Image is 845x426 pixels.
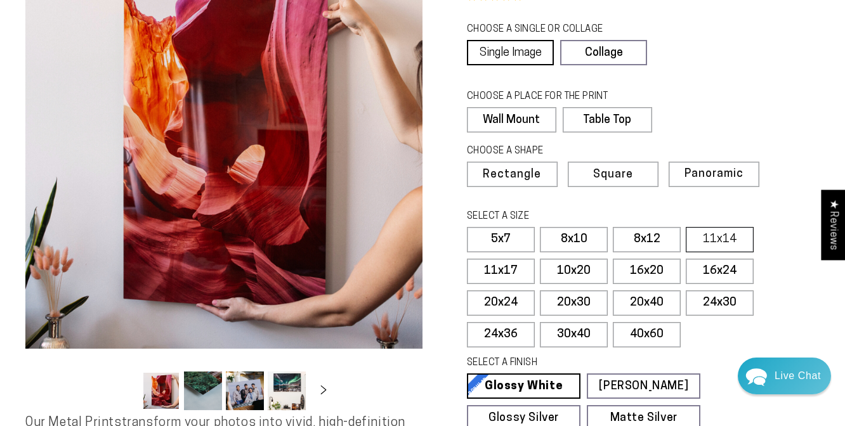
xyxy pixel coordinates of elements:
button: Slide right [310,377,337,405]
a: [PERSON_NAME] [587,373,700,399]
label: 5x7 [467,227,535,252]
legend: CHOOSE A SHAPE [467,145,642,158]
label: 10x20 [540,259,608,284]
label: Table Top [563,107,652,132]
div: Chat widget toggle [738,358,831,394]
legend: CHOOSE A SINGLE OR COLLAGE [467,23,635,37]
a: Glossy White [467,373,580,399]
label: 24x30 [686,290,754,316]
label: 24x36 [467,322,535,347]
div: Contact Us Directly [775,358,821,394]
a: Collage [560,40,647,65]
span: Square [593,169,633,181]
label: 11x14 [686,227,754,252]
div: Click to open Judge.me floating reviews tab [821,190,845,260]
label: 16x20 [613,259,681,284]
label: 8x12 [613,227,681,252]
label: 16x24 [686,259,754,284]
legend: SELECT A SIZE [467,210,674,224]
button: Load image 1 in gallery view [142,371,180,410]
span: Rectangle [483,169,541,181]
label: 20x24 [467,290,535,316]
label: 20x40 [613,290,681,316]
label: 11x17 [467,259,535,284]
label: 8x10 [540,227,608,252]
button: Slide left [110,377,138,405]
span: Panoramic [685,168,743,180]
legend: CHOOSE A PLACE FOR THE PRINT [467,90,640,104]
label: 40x60 [613,322,681,347]
label: Wall Mount [467,107,556,132]
button: Load image 4 in gallery view [268,371,306,410]
label: 20x30 [540,290,608,316]
label: 30x40 [540,322,608,347]
a: Single Image [467,40,554,65]
button: Load image 3 in gallery view [226,371,264,410]
legend: SELECT A FINISH [467,356,674,370]
button: Load image 2 in gallery view [184,371,222,410]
